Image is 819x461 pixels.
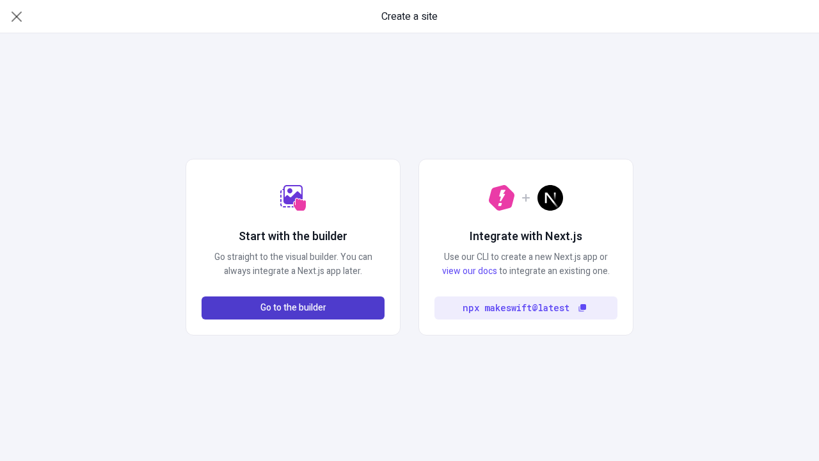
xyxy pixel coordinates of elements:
h2: Start with the builder [239,229,347,245]
a: view our docs [442,264,497,278]
p: Use our CLI to create a new Next.js app or to integrate an existing one. [434,250,617,279]
code: npx makeswift@latest [463,301,569,315]
button: Go to the builder [202,296,385,319]
p: Go straight to the visual builder. You can always integrate a Next.js app later. [202,250,385,279]
h2: Integrate with Next.js [470,229,582,245]
span: Go to the builder [260,301,326,315]
span: Create a site [381,9,438,24]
